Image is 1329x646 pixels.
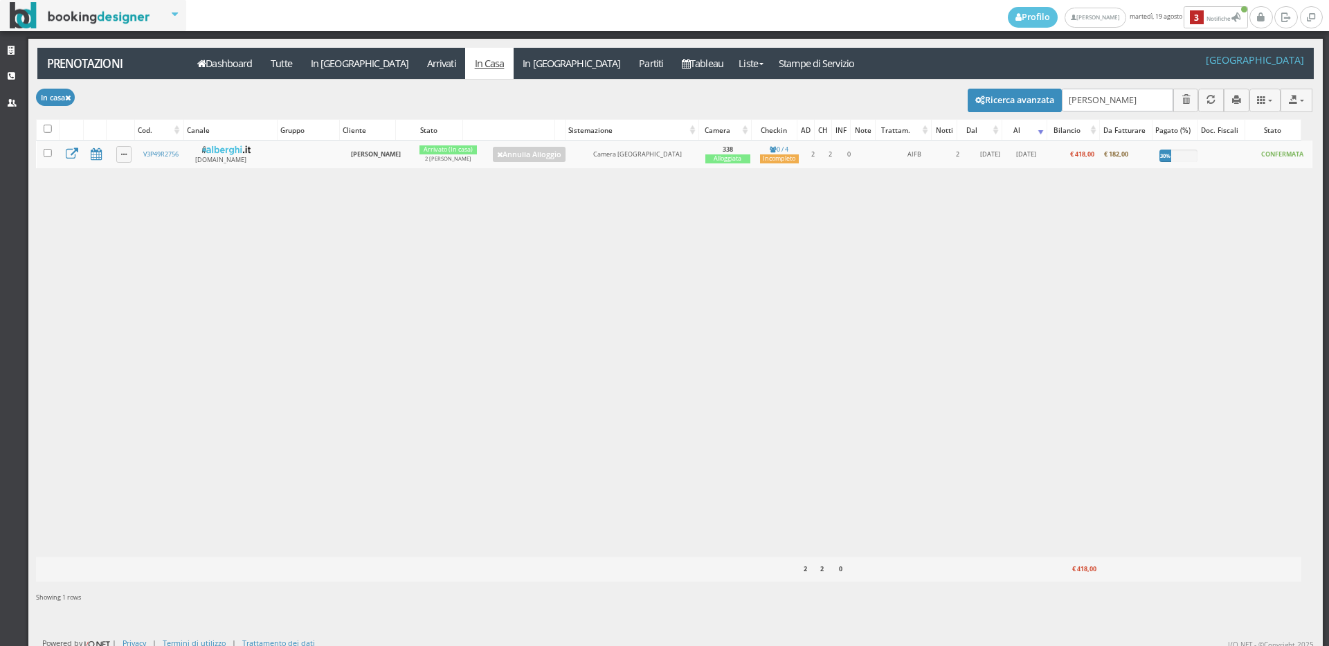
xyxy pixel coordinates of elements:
a: Tutte [262,48,302,79]
a: Arrivati [417,48,465,79]
div: Stato [1245,120,1301,140]
a: Profilo [1008,7,1058,28]
div: CH [815,120,831,140]
td: [DOMAIN_NAME] [190,141,284,168]
b: € 418,00 [1070,150,1094,159]
span: Showing 1 rows [36,593,81,602]
div: Cliente [340,120,396,140]
div: Incompleto [760,154,799,163]
small: 2 [PERSON_NAME] [425,155,471,162]
td: 0 [840,141,860,168]
div: Gruppo [278,120,339,140]
button: Aggiorna [1198,89,1224,111]
div: Note [851,120,875,140]
a: Stampe di Servizio [770,48,864,79]
button: In casa [36,89,75,106]
b: 3 [1190,10,1204,25]
div: Dal [957,120,1002,140]
a: Dashboard [188,48,262,79]
span: martedì, 19 agosto [1008,6,1249,28]
td: Camera [GEOGRAPHIC_DATA] [588,141,700,168]
input: Cerca [1062,89,1173,111]
button: Ricerca avanzata [968,89,1062,112]
a: [PERSON_NAME] [1065,8,1126,28]
img: BookingDesigner.com [10,2,150,29]
td: 2 [944,141,971,168]
td: [DATE] [1009,141,1043,168]
td: 2 [822,141,839,168]
button: Export [1281,89,1312,111]
h4: [GEOGRAPHIC_DATA] [1206,54,1304,66]
div: Checkin [752,120,797,140]
a: Prenotazioni [37,48,181,79]
div: Da Fatturare [1100,120,1152,140]
b: € 182,00 [1104,150,1128,159]
a: 0 / 4Incompleto [760,145,799,163]
a: Partiti [630,48,673,79]
a: In [GEOGRAPHIC_DATA] [301,48,417,79]
a: Liste [732,48,769,79]
a: In [GEOGRAPHIC_DATA] [514,48,630,79]
b: 2 [804,564,807,573]
a: In Casa [465,48,514,79]
div: Sistemazione [566,120,698,140]
b: CONFERMATA [1261,150,1303,159]
div: AD [797,120,814,140]
div: Arrivato (In casa) [419,145,477,154]
td: [DATE] [971,141,1009,168]
div: Stato [396,120,462,140]
b: 0 [839,564,842,573]
div: Al [1002,120,1047,140]
a: Annulla Alloggio [493,147,566,162]
div: INF [832,120,850,140]
div: Alloggiata [705,154,750,163]
button: 3Notifiche [1184,6,1248,28]
td: 2 [804,141,822,168]
div: Camera [699,120,751,140]
div: Notti [932,120,957,140]
div: Canale [184,120,277,140]
b: 2 [820,564,824,573]
div: Doc. Fiscali [1198,120,1245,140]
div: Trattam. [876,120,931,140]
a: V3P49R2756 [143,150,179,159]
a: Tableau [673,48,733,79]
div: Pagato (%) [1152,120,1197,140]
img: logo-alberghi.it.png [195,145,257,156]
div: Cod. [135,120,183,140]
div: 30% [1159,150,1170,162]
b: [PERSON_NAME] [351,150,401,159]
div: € 418,00 [1047,560,1100,578]
div: Bilancio [1047,120,1099,140]
b: 338 [723,145,733,154]
td: AIFB [885,141,944,168]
